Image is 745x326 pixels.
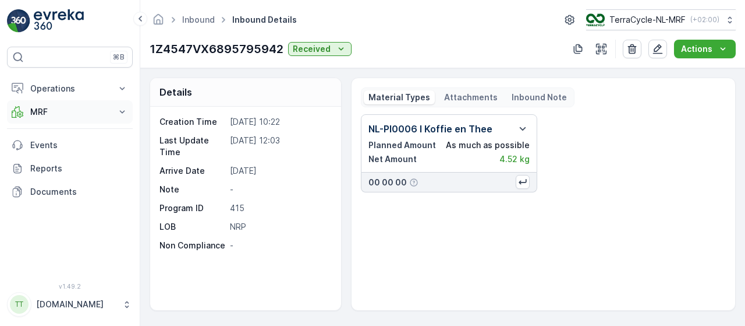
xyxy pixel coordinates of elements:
[30,186,128,198] p: Documents
[7,100,133,124] button: MRF
[230,135,329,158] p: [DATE] 12:03
[368,139,436,151] p: Planned Amount
[288,42,352,56] button: Received
[34,9,84,33] img: logo_light-DOdMpM7g.png
[159,221,225,233] p: LOB
[36,299,116,310] p: [DOMAIN_NAME]
[182,15,215,24] a: Inbound
[7,9,30,33] img: logo
[159,184,225,195] p: Note
[230,184,329,195] p: -
[368,177,407,188] p: 00 00 00
[409,178,418,187] div: Help Tooltip Icon
[150,40,283,58] p: 1Z4547VX6895795942
[230,221,329,233] p: NRP
[512,92,567,103] p: Inbound Note
[159,240,225,251] p: Non Compliance
[10,295,29,314] div: TT
[586,13,605,26] img: TC_v739CUj.png
[368,92,430,103] p: Material Types
[230,14,299,26] span: Inbound Details
[230,240,329,251] p: -
[159,135,225,158] p: Last Update Time
[674,40,736,58] button: Actions
[7,77,133,100] button: Operations
[230,165,329,177] p: [DATE]
[152,17,165,27] a: Homepage
[7,180,133,204] a: Documents
[368,153,417,165] p: Net Amount
[681,43,712,55] p: Actions
[368,122,492,136] p: NL-PI0006 I Koffie en Thee
[7,157,133,180] a: Reports
[446,139,530,151] p: As much as possible
[113,52,125,62] p: ⌘B
[7,283,133,290] span: v 1.49.2
[30,163,128,174] p: Reports
[230,116,329,128] p: [DATE] 10:22
[159,165,225,177] p: Arrive Date
[690,15,719,24] p: ( +02:00 )
[7,292,133,317] button: TT[DOMAIN_NAME]
[499,153,530,165] p: 4.52 kg
[586,9,736,30] button: TerraCycle-NL-MRF(+02:00)
[30,83,109,94] p: Operations
[230,202,329,214] p: 415
[30,106,109,118] p: MRF
[159,202,225,214] p: Program ID
[444,92,498,103] p: Attachments
[293,43,331,55] p: Received
[30,139,128,151] p: Events
[159,116,225,128] p: Creation Time
[159,85,192,99] p: Details
[609,14,686,26] p: TerraCycle-NL-MRF
[7,134,133,157] a: Events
